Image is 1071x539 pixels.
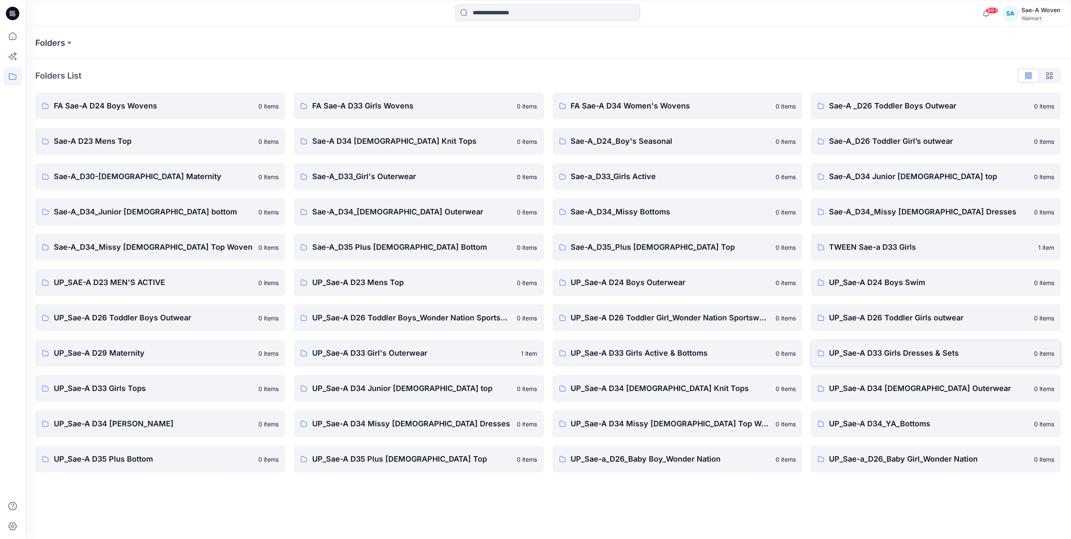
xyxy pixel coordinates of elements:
[312,383,512,394] p: UP_Sae-A D34 Junior [DEMOGRAPHIC_DATA] top
[776,349,796,358] p: 0 items
[1003,6,1018,21] div: SA
[35,234,285,261] a: Sae-A_D34_Missy [DEMOGRAPHIC_DATA] Top Woven0 items
[54,277,253,288] p: UP_SAE-A D23 MEN'S ACTIVE
[258,349,279,358] p: 0 items
[829,453,1029,465] p: UP_Sae-a_D26_Baby Girl_Wonder Nation
[571,453,771,465] p: UP_Sae-a_D26_Baby Boy_Wonder Nation
[312,206,512,218] p: Sae-A_D34_[DEMOGRAPHIC_DATA] Outerwear
[35,69,82,82] p: Folders List
[571,383,771,394] p: UP_Sae-A D34 [DEMOGRAPHIC_DATA] Knit Tops
[258,384,279,393] p: 0 items
[54,135,253,147] p: Sae-A D23 Mens Top
[521,349,537,358] p: 1 item
[258,420,279,428] p: 0 items
[553,128,803,155] a: Sae-A_D24_Boy's Seasonal0 items
[1034,349,1054,358] p: 0 items
[54,347,253,359] p: UP_Sae-A D29 Maternity
[553,304,803,331] a: UP_Sae-A D26 Toddler Girl_Wonder Nation Sportswear0 items
[258,208,279,217] p: 0 items
[986,7,998,14] span: 99+
[35,163,285,190] a: Sae-A_D30-[DEMOGRAPHIC_DATA] Maternity0 items
[312,241,512,253] p: Sae-A_D35 Plus [DEMOGRAPHIC_DATA] Bottom
[571,312,771,324] p: UP_Sae-A D26 Toddler Girl_Wonder Nation Sportswear
[258,137,279,146] p: 0 items
[312,135,512,147] p: Sae-A D34 [DEMOGRAPHIC_DATA] Knit Tops
[1034,314,1054,322] p: 0 items
[776,137,796,146] p: 0 items
[35,375,285,402] a: UP_Sae-A D33 Girls Tops0 items
[1038,243,1054,252] p: 1 item
[35,269,285,296] a: UP_SAE-A D23 MEN'S ACTIVE0 items
[517,137,537,146] p: 0 items
[829,277,1029,288] p: UP_Sae-A D24 Boys Swim
[811,269,1061,296] a: UP_Sae-A D24 Boys Swim0 items
[312,100,512,112] p: FA Sae-A D33 Girls Wovens
[35,128,285,155] a: Sae-A D23 Mens Top0 items
[811,198,1061,225] a: Sae-A_D34_Missy [DEMOGRAPHIC_DATA] Dresses0 items
[776,278,796,287] p: 0 items
[54,453,253,465] p: UP_Sae-A D35 Plus Bottom
[829,171,1029,182] p: Sae-A_D34 Junior [DEMOGRAPHIC_DATA] top
[258,102,279,111] p: 0 items
[553,375,803,402] a: UP_Sae-A D34 [DEMOGRAPHIC_DATA] Knit Tops0 items
[571,277,771,288] p: UP_Sae-A D24 Boys Outerwear
[294,340,544,367] a: UP_Sae-A D33 Girl's Outerwear1 item
[811,92,1061,119] a: Sae-A _D26 Toddler Boys Outwear0 items
[1034,172,1054,181] p: 0 items
[829,100,1029,112] p: Sae-A _D26 Toddler Boys Outwear
[294,410,544,437] a: UP_Sae-A D34 Missy [DEMOGRAPHIC_DATA] Dresses0 items
[571,100,771,112] p: FA Sae-A D34 Women's Wovens
[517,420,537,428] p: 0 items
[517,243,537,252] p: 0 items
[258,278,279,287] p: 0 items
[35,410,285,437] a: UP_Sae-A D34 [PERSON_NAME]0 items
[776,172,796,181] p: 0 items
[1034,137,1054,146] p: 0 items
[829,347,1029,359] p: UP_Sae-A D33 Girls Dresses & Sets
[294,304,544,331] a: UP_Sae-A D26 Toddler Boys_Wonder Nation Sportswear0 items
[553,92,803,119] a: FA Sae-A D34 Women's Wovens0 items
[776,384,796,393] p: 0 items
[571,135,771,147] p: Sae-A_D24_Boy's Seasonal
[571,241,771,253] p: Sae-A_D35_Plus [DEMOGRAPHIC_DATA] Top
[294,198,544,225] a: Sae-A_D34_[DEMOGRAPHIC_DATA] Outerwear0 items
[811,234,1061,261] a: TWEEN Sae-a D33 Girls1 item
[312,347,516,359] p: UP_Sae-A D33 Girl's Outerwear
[258,314,279,322] p: 0 items
[1034,384,1054,393] p: 0 items
[294,269,544,296] a: UP_Sae-A D23 Mens Top0 items
[811,375,1061,402] a: UP_Sae-A D34 [DEMOGRAPHIC_DATA] Outerwear0 items
[54,171,253,182] p: Sae-A_D30-[DEMOGRAPHIC_DATA] Maternity
[35,446,285,473] a: UP_Sae-A D35 Plus Bottom0 items
[294,446,544,473] a: UP_Sae-A D35 Plus [DEMOGRAPHIC_DATA] Top0 items
[811,446,1061,473] a: UP_Sae-a_D26_Baby Girl_Wonder Nation0 items
[571,171,771,182] p: Sae-a_D33_Girls Active
[776,455,796,464] p: 0 items
[553,410,803,437] a: UP_Sae-A D34 Missy [DEMOGRAPHIC_DATA] Top Woven0 items
[553,446,803,473] a: UP_Sae-a_D26_Baby Boy_Wonder Nation0 items
[776,420,796,428] p: 0 items
[517,278,537,287] p: 0 items
[1034,278,1054,287] p: 0 items
[776,208,796,217] p: 0 items
[1021,5,1060,15] div: Sae-A Woven
[517,172,537,181] p: 0 items
[1034,208,1054,217] p: 0 items
[829,418,1029,430] p: UP_Sae-A D34_YA_Bottoms
[776,243,796,252] p: 0 items
[35,37,65,49] a: Folders
[35,304,285,331] a: UP_Sae-A D26 Toddler Boys Outwear0 items
[312,453,512,465] p: UP_Sae-A D35 Plus [DEMOGRAPHIC_DATA] Top
[829,312,1029,324] p: UP_Sae-A D26 Toddler Girls outwear
[517,384,537,393] p: 0 items
[776,314,796,322] p: 0 items
[553,198,803,225] a: Sae-A_D34_Missy Bottoms0 items
[54,383,253,394] p: UP_Sae-A D33 Girls Tops
[258,455,279,464] p: 0 items
[811,340,1061,367] a: UP_Sae-A D33 Girls Dresses & Sets0 items
[35,198,285,225] a: Sae-A_D34_Junior [DEMOGRAPHIC_DATA] bottom0 items
[553,269,803,296] a: UP_Sae-A D24 Boys Outerwear0 items
[258,243,279,252] p: 0 items
[1034,102,1054,111] p: 0 items
[294,375,544,402] a: UP_Sae-A D34 Junior [DEMOGRAPHIC_DATA] top0 items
